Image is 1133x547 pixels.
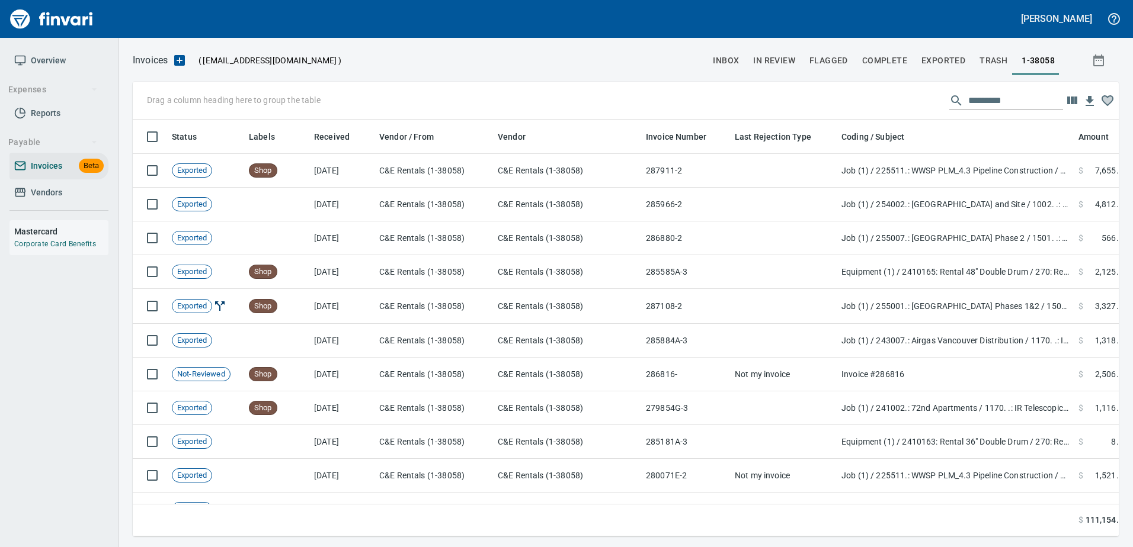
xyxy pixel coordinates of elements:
[309,188,375,221] td: [DATE]
[837,459,1074,493] td: Job (1) / 225511.: WWSP PLM_4.3 Pipeline Construction / 14. 22.: Surface Restoraion (Trench/Ditch...
[1095,300,1128,312] span: 3,327.10
[498,130,541,144] span: Vendor
[837,289,1074,324] td: Job (1) / 255001.: [GEOGRAPHIC_DATA] Phases 1&2 / 150122. .: P2 Clear and Grub w/Hauloff - Medium...
[375,324,493,358] td: C&E Rentals (1-38058)
[14,240,96,248] a: Corporate Card Benefits
[375,289,493,324] td: C&E Rentals (1-38058)
[379,130,434,144] span: Vendor / From
[641,493,730,526] td: 285833-2
[375,188,493,221] td: C&E Rentals (1-38058)
[133,53,168,67] nav: breadcrumb
[147,94,321,106] p: Drag a column heading here to group the table
[7,5,96,33] a: Finvari
[172,403,212,414] span: Exported
[168,53,191,67] button: Upload an Invoice
[641,289,730,324] td: 287108-2
[1086,514,1128,526] span: 111,154.75
[735,130,827,144] span: Last Rejection Type
[1078,198,1083,210] span: $
[375,358,493,391] td: C&E Rentals (1-38058)
[172,130,197,144] span: Status
[309,459,375,493] td: [DATE]
[493,188,641,221] td: C&E Rentals (1-38058)
[309,289,375,324] td: [DATE]
[309,324,375,358] td: [DATE]
[1021,12,1092,25] h5: [PERSON_NAME]
[31,106,60,121] span: Reports
[753,53,795,68] span: In Review
[309,154,375,188] td: [DATE]
[837,493,1074,526] td: Job (1) / 255504.: Intertie 2 PS Expansion & Force Main / 14. 04.: Contaminated Soil - Stockpile ...
[14,225,108,238] h6: Mastercard
[8,135,98,150] span: Payable
[493,459,641,493] td: C&E Rentals (1-38058)
[837,154,1074,188] td: Job (1) / 225511.: WWSP PLM_4.3 Pipeline Construction / 14. 38.: Pavement Restoration / 5: Other
[249,403,277,414] span: Shop
[862,53,907,68] span: Complete
[1095,165,1128,176] span: 7,655.20
[641,324,730,358] td: 285884A-3
[1102,232,1128,244] span: 566.40
[375,221,493,255] td: C&E Rentals (1-38058)
[1063,92,1081,110] button: Choose columns to display
[9,153,108,179] a: InvoicesBeta
[837,425,1074,459] td: Equipment (1) / 2410163: Rental 36" Double Drum / 270: Rental Invoice / 6: Rental
[1095,334,1128,346] span: 1,318.20
[641,255,730,289] td: 285585A-3
[1095,368,1128,380] span: 2,506.54
[79,159,104,173] span: Beta
[1078,514,1083,526] span: $
[646,130,722,144] span: Invoice Number
[641,459,730,493] td: 280071E-2
[172,199,212,210] span: Exported
[837,221,1074,255] td: Job (1) / 255007.: [GEOGRAPHIC_DATA] Phase 2 / 1501. .: Site Preparation Clear and Grub / 5: Other
[493,221,641,255] td: C&E Rentals (1-38058)
[1095,469,1128,481] span: 1,521.91
[309,425,375,459] td: [DATE]
[493,391,641,425] td: C&E Rentals (1-38058)
[1078,130,1109,144] span: Amount
[498,130,526,144] span: Vendor
[493,493,641,526] td: C&E Rentals (1-38058)
[249,369,277,380] span: Shop
[1018,9,1095,28] button: [PERSON_NAME]
[493,289,641,324] td: C&E Rentals (1-38058)
[309,255,375,289] td: [DATE]
[375,459,493,493] td: C&E Rentals (1-38058)
[1095,402,1128,414] span: 1,116.33
[172,233,212,244] span: Exported
[1078,232,1083,244] span: $
[375,493,493,526] td: C&E Rentals (1-38058)
[809,53,848,68] span: Flagged
[837,391,1074,425] td: Job (1) / 241002.: 72nd Apartments / 1170. .: IR Telescopic Forklift 10K / 5: Other
[646,130,706,144] span: Invoice Number
[493,425,641,459] td: C&E Rentals (1-38058)
[249,266,277,278] span: Shop
[641,425,730,459] td: 285181A-3
[641,188,730,221] td: 285966-2
[309,493,375,526] td: [DATE]
[309,358,375,391] td: [DATE]
[375,391,493,425] td: C&E Rentals (1-38058)
[249,165,277,176] span: Shop
[1095,266,1128,278] span: 2,125.25
[4,131,103,153] button: Payable
[8,82,98,97] span: Expenses
[493,154,641,188] td: C&E Rentals (1-38058)
[1078,402,1083,414] span: $
[249,130,275,144] span: Labels
[1099,92,1116,110] button: Column choices favorited. Click to reset to default
[1111,436,1128,448] span: 8.64
[641,358,730,391] td: 286816-
[1078,436,1083,448] span: $
[314,130,365,144] span: Received
[1078,165,1083,176] span: $
[1078,266,1083,278] span: $
[375,255,493,289] td: C&E Rentals (1-38058)
[641,221,730,255] td: 286880-2
[9,47,108,74] a: Overview
[201,54,338,66] span: [EMAIL_ADDRESS][DOMAIN_NAME]
[841,130,904,144] span: Coding / Subject
[172,369,230,380] span: Not-Reviewed
[921,53,965,68] span: Exported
